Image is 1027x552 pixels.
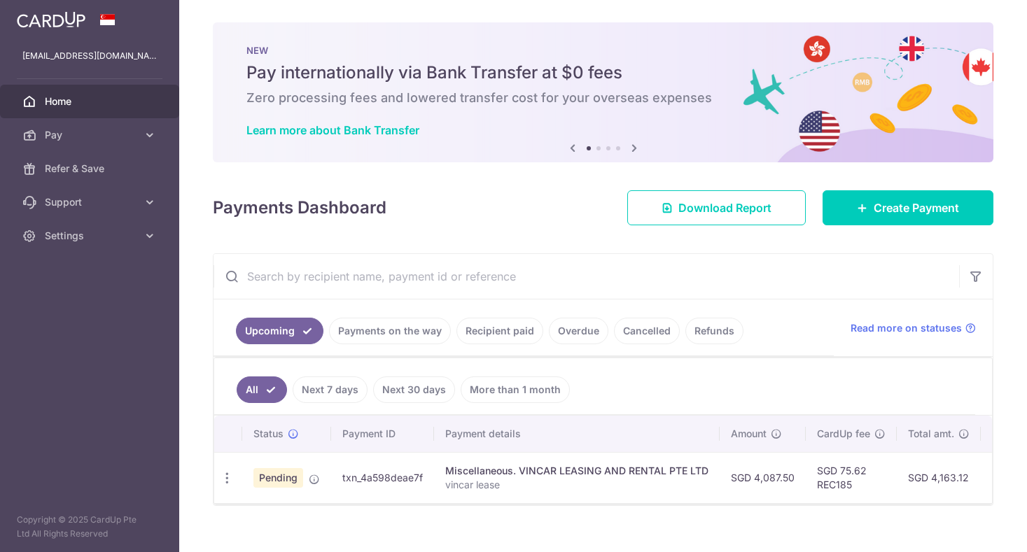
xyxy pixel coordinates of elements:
[246,90,960,106] h6: Zero processing fees and lowered transfer cost for your overseas expenses
[685,318,743,344] a: Refunds
[851,321,962,335] span: Read more on statuses
[897,452,981,503] td: SGD 4,163.12
[45,94,137,108] span: Home
[253,427,284,441] span: Status
[461,376,570,403] a: More than 1 month
[45,229,137,243] span: Settings
[246,123,419,137] a: Learn more about Bank Transfer
[45,195,137,209] span: Support
[45,162,137,176] span: Refer & Save
[720,452,806,503] td: SGD 4,087.50
[445,464,708,478] div: Miscellaneous. VINCAR LEASING AND RENTAL PTE LTD
[293,376,368,403] a: Next 7 days
[908,427,954,441] span: Total amt.
[549,318,608,344] a: Overdue
[817,427,870,441] span: CardUp fee
[213,195,386,220] h4: Payments Dashboard
[213,22,993,162] img: Bank transfer banner
[214,254,959,299] input: Search by recipient name, payment id or reference
[237,376,287,403] a: All
[731,427,767,441] span: Amount
[246,62,960,84] h5: Pay internationally via Bank Transfer at $0 fees
[253,468,303,488] span: Pending
[246,45,960,56] p: NEW
[627,190,806,225] a: Download Report
[331,416,434,452] th: Payment ID
[45,128,137,142] span: Pay
[456,318,543,344] a: Recipient paid
[236,318,323,344] a: Upcoming
[445,478,708,492] p: vincar lease
[806,452,897,503] td: SGD 75.62 REC185
[823,190,993,225] a: Create Payment
[22,49,157,63] p: [EMAIL_ADDRESS][DOMAIN_NAME]
[851,321,976,335] a: Read more on statuses
[331,452,434,503] td: txn_4a598deae7f
[614,318,680,344] a: Cancelled
[373,376,455,403] a: Next 30 days
[874,199,959,216] span: Create Payment
[434,416,720,452] th: Payment details
[329,318,451,344] a: Payments on the way
[17,11,85,28] img: CardUp
[678,199,771,216] span: Download Report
